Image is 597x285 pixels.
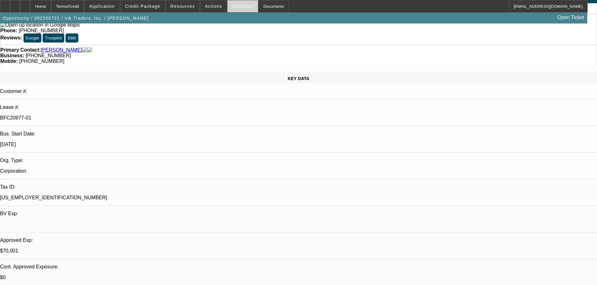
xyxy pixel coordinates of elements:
img: linkedin-icon.png [87,47,92,53]
strong: Reviews: [0,35,22,40]
a: Open Ticket [555,12,587,23]
button: Resources [166,0,200,12]
span: [PHONE_NUMBER] [19,28,64,33]
a: [PERSON_NAME] [41,47,82,53]
button: Activities [228,0,258,12]
span: Activities [232,4,254,9]
span: Actions [205,4,222,9]
button: Trustpilot [43,33,64,43]
span: Opportunity / 082500721 / Ink Traders, Inc. / [PERSON_NAME] [3,16,149,21]
button: Application [84,0,119,12]
span: [PHONE_NUMBER] [19,59,64,64]
span: KEY DATA [288,76,309,81]
span: Resources [170,4,195,9]
strong: Phone: [0,28,17,33]
span: Application [89,4,115,9]
span: Credit Package [125,4,160,9]
img: facebook-icon.png [82,47,87,53]
strong: Mobile: [0,59,18,64]
button: Actions [200,0,227,12]
span: [PHONE_NUMBER] [26,53,71,58]
strong: Primary Contact: [0,47,41,53]
button: BBB [65,33,78,43]
button: Credit Package [120,0,165,12]
strong: Business: [0,53,24,58]
button: Google [24,33,41,43]
a: View Google Maps [0,22,80,28]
